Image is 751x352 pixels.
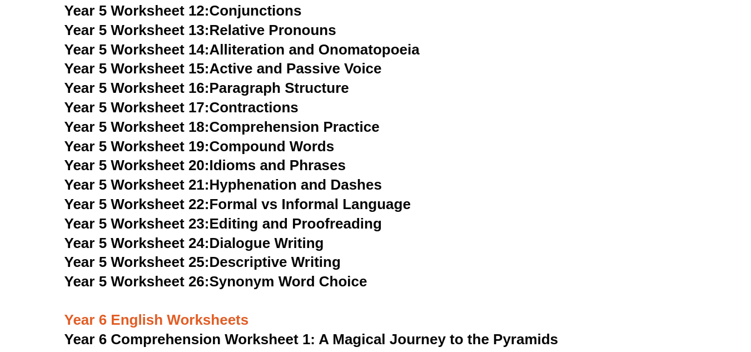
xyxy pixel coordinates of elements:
[64,157,346,173] a: Year 5 Worksheet 20:Idioms and Phrases
[64,196,210,212] span: Year 5 Worksheet 22:
[64,80,349,96] a: Year 5 Worksheet 16:Paragraph Structure
[64,235,210,251] span: Year 5 Worksheet 24:
[64,254,210,270] span: Year 5 Worksheet 25:
[64,2,210,19] span: Year 5 Worksheet 12:
[64,331,559,348] a: Year 6 Comprehension Worksheet 1: A Magical Journey to the Pyramids
[64,22,336,38] a: Year 5 Worksheet 13:Relative Pronouns
[64,118,380,135] a: Year 5 Worksheet 18:Comprehension Practice
[64,41,210,58] span: Year 5 Worksheet 14:
[64,215,210,232] span: Year 5 Worksheet 23:
[566,226,751,352] iframe: Chat Widget
[64,176,382,193] a: Year 5 Worksheet 21:Hyphenation and Dashes
[64,273,210,290] span: Year 5 Worksheet 26:
[64,60,210,77] span: Year 5 Worksheet 15:
[64,235,324,251] a: Year 5 Worksheet 24:Dialogue Writing
[64,176,210,193] span: Year 5 Worksheet 21:
[64,273,367,290] a: Year 5 Worksheet 26:Synonym Word Choice
[64,215,382,232] a: Year 5 Worksheet 23:Editing and Proofreading
[64,60,382,77] a: Year 5 Worksheet 15:Active and Passive Voice
[64,292,687,330] h3: Year 6 English Worksheets
[64,254,341,270] a: Year 5 Worksheet 25:Descriptive Writing
[64,157,210,173] span: Year 5 Worksheet 20:
[64,138,210,155] span: Year 5 Worksheet 19:
[64,22,210,38] span: Year 5 Worksheet 13:
[64,99,299,116] a: Year 5 Worksheet 17:Contractions
[64,99,210,116] span: Year 5 Worksheet 17:
[64,80,210,96] span: Year 5 Worksheet 16:
[64,41,420,58] a: Year 5 Worksheet 14:Alliteration and Onomatopoeia
[64,138,335,155] a: Year 5 Worksheet 19:Compound Words
[64,196,411,212] a: Year 5 Worksheet 22:Formal vs Informal Language
[64,2,302,19] a: Year 5 Worksheet 12:Conjunctions
[64,118,210,135] span: Year 5 Worksheet 18:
